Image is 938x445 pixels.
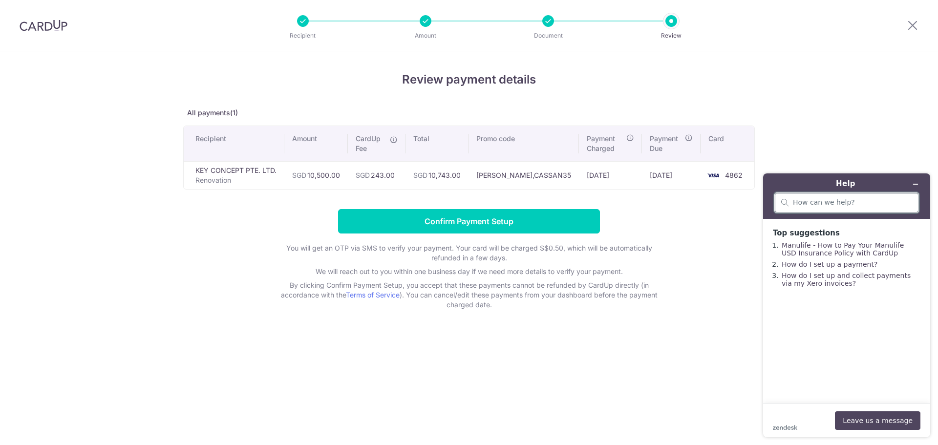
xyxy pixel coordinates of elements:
[20,20,67,31] img: CardUp
[356,134,385,153] span: CardUp Fee
[469,161,579,189] td: [PERSON_NAME],CASSAN35
[22,7,42,16] span: Help
[356,171,370,179] span: SGD
[512,31,584,41] p: Document
[267,31,339,41] p: Recipient
[184,161,284,189] td: KEY CONCEPT PTE. LTD.
[405,161,469,189] td: 10,743.00
[405,126,469,161] th: Total
[274,280,664,310] p: By clicking Confirm Payment Setup, you accept that these payments cannot be refunded by CardUp di...
[587,134,623,153] span: Payment Charged
[292,171,306,179] span: SGD
[184,126,284,161] th: Recipient
[635,31,707,41] p: Review
[642,161,701,189] td: [DATE]
[755,166,938,445] iframe: Find more information here
[703,170,723,181] img: <span class="translation_missing" title="translation missing: en.account_steps.new_confirm_form.b...
[389,31,462,41] p: Amount
[338,209,600,233] input: Confirm Payment Setup
[469,126,579,161] th: Promo code
[284,161,348,189] td: 10,500.00
[579,161,641,189] td: [DATE]
[183,71,755,88] h4: Review payment details
[274,243,664,263] p: You will get an OTP via SMS to verify your payment. Your card will be charged S$0.50, which will ...
[183,108,755,118] p: All payments(1)
[725,171,743,179] span: 4862
[284,126,348,161] th: Amount
[195,175,277,185] p: Renovation
[650,134,682,153] span: Payment Due
[348,161,405,189] td: 243.00
[413,171,427,179] span: SGD
[274,267,664,276] p: We will reach out to you within one business day if we need more details to verify your payment.
[701,126,754,161] th: Card
[346,291,400,299] a: Terms of Service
